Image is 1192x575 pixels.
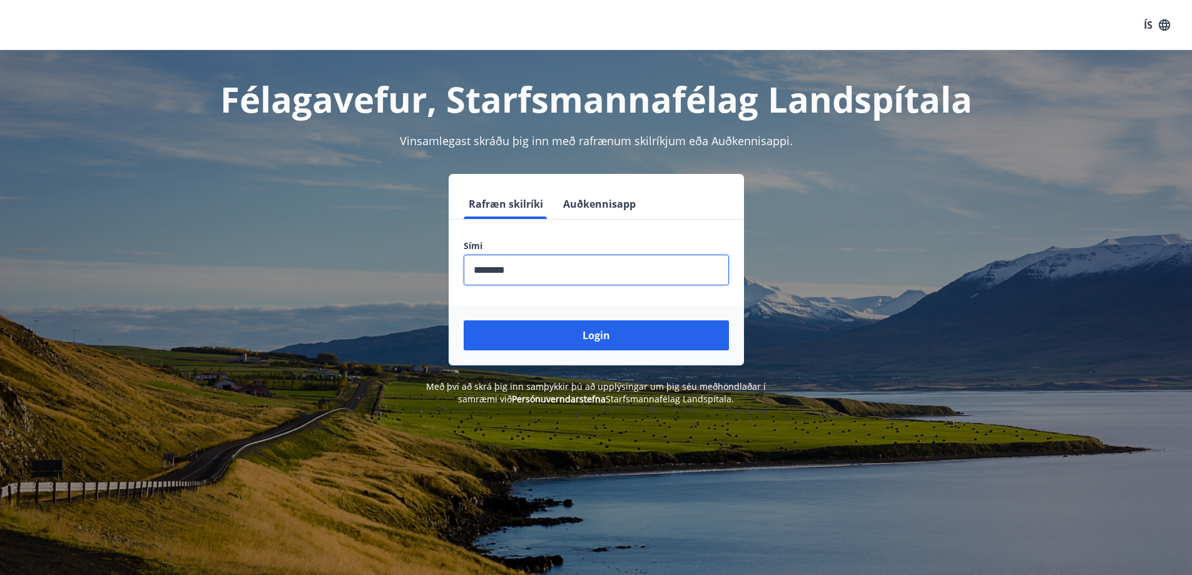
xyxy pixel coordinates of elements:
[464,320,729,350] button: Login
[426,380,766,405] span: Með því að skrá þig inn samþykkir þú að upplýsingar um þig séu meðhöndlaðar í samræmi við Starfsm...
[558,189,641,219] button: Auðkennisapp
[161,75,1032,123] h1: Félagavefur, Starfsmannafélag Landspítala
[464,189,548,219] button: Rafræn skilríki
[464,240,729,252] label: Sími
[1137,14,1177,36] button: ÍS
[400,133,793,148] span: Vinsamlegast skráðu þig inn með rafrænum skilríkjum eða Auðkennisappi.
[512,393,606,405] a: Persónuverndarstefna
